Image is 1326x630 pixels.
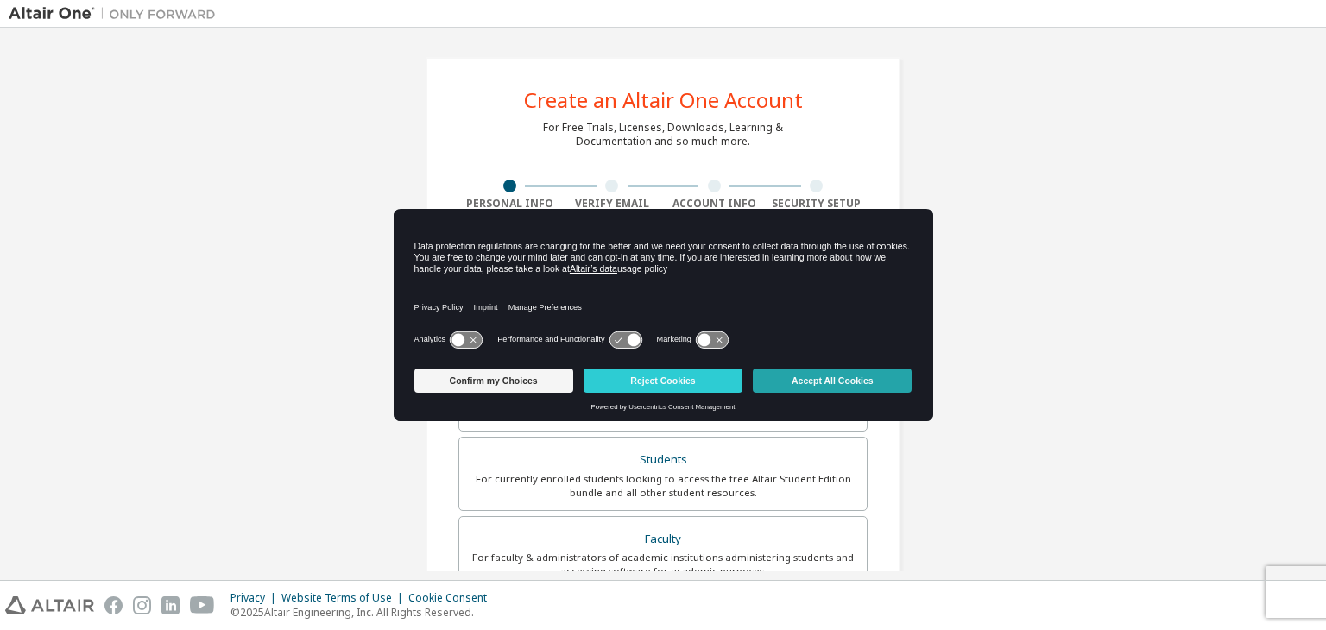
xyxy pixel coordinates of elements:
[230,605,497,620] p: © 2025 Altair Engineering, Inc. All Rights Reserved.
[104,596,123,614] img: facebook.svg
[543,121,783,148] div: For Free Trials, Licenses, Downloads, Learning & Documentation and so much more.
[470,472,856,500] div: For currently enrolled students looking to access the free Altair Student Edition bundle and all ...
[561,197,664,211] div: Verify Email
[470,551,856,578] div: For faculty & administrators of academic institutions administering students and accessing softwa...
[470,527,856,551] div: Faculty
[663,197,766,211] div: Account Info
[9,5,224,22] img: Altair One
[161,596,180,614] img: linkedin.svg
[5,596,94,614] img: altair_logo.svg
[766,197,868,211] div: Security Setup
[190,596,215,614] img: youtube.svg
[470,448,856,472] div: Students
[458,197,561,211] div: Personal Info
[408,591,497,605] div: Cookie Consent
[133,596,151,614] img: instagram.svg
[230,591,281,605] div: Privacy
[524,90,803,110] div: Create an Altair One Account
[281,591,408,605] div: Website Terms of Use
